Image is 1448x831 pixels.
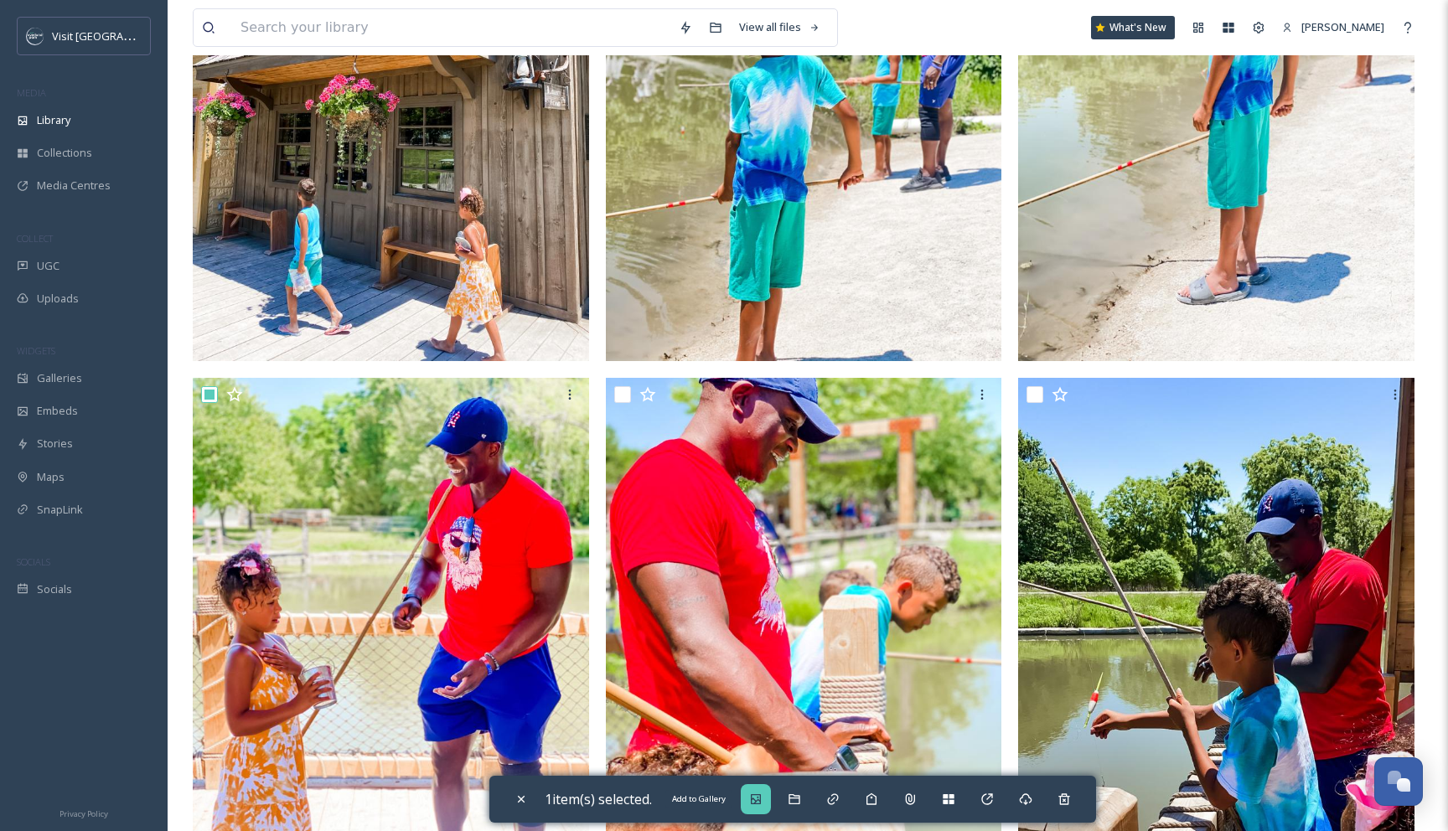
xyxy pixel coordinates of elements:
[59,808,108,819] span: Privacy Policy
[37,581,72,597] span: Socials
[37,258,59,274] span: UGC
[37,291,79,307] span: Uploads
[545,790,652,808] span: 1 item(s) selected.
[37,403,78,419] span: Embeds
[59,803,108,823] a: Privacy Policy
[17,232,53,245] span: COLLECT
[37,370,82,386] span: Galleries
[1274,11,1393,44] a: [PERSON_NAME]
[1091,16,1175,39] a: What's New
[37,436,73,452] span: Stories
[27,28,44,44] img: c3es6xdrejuflcaqpovn.png
[52,28,182,44] span: Visit [GEOGRAPHIC_DATA]
[1301,19,1384,34] span: [PERSON_NAME]
[665,790,732,808] div: Add to Gallery
[37,145,92,161] span: Collections
[17,344,55,357] span: WIDGETS
[37,112,70,128] span: Library
[37,178,111,194] span: Media Centres
[1374,757,1423,806] button: Open Chat
[17,86,46,99] span: MEDIA
[17,555,50,568] span: SOCIALS
[37,502,83,518] span: SnapLink
[232,9,670,46] input: Search your library
[731,11,829,44] a: View all files
[37,469,65,485] span: Maps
